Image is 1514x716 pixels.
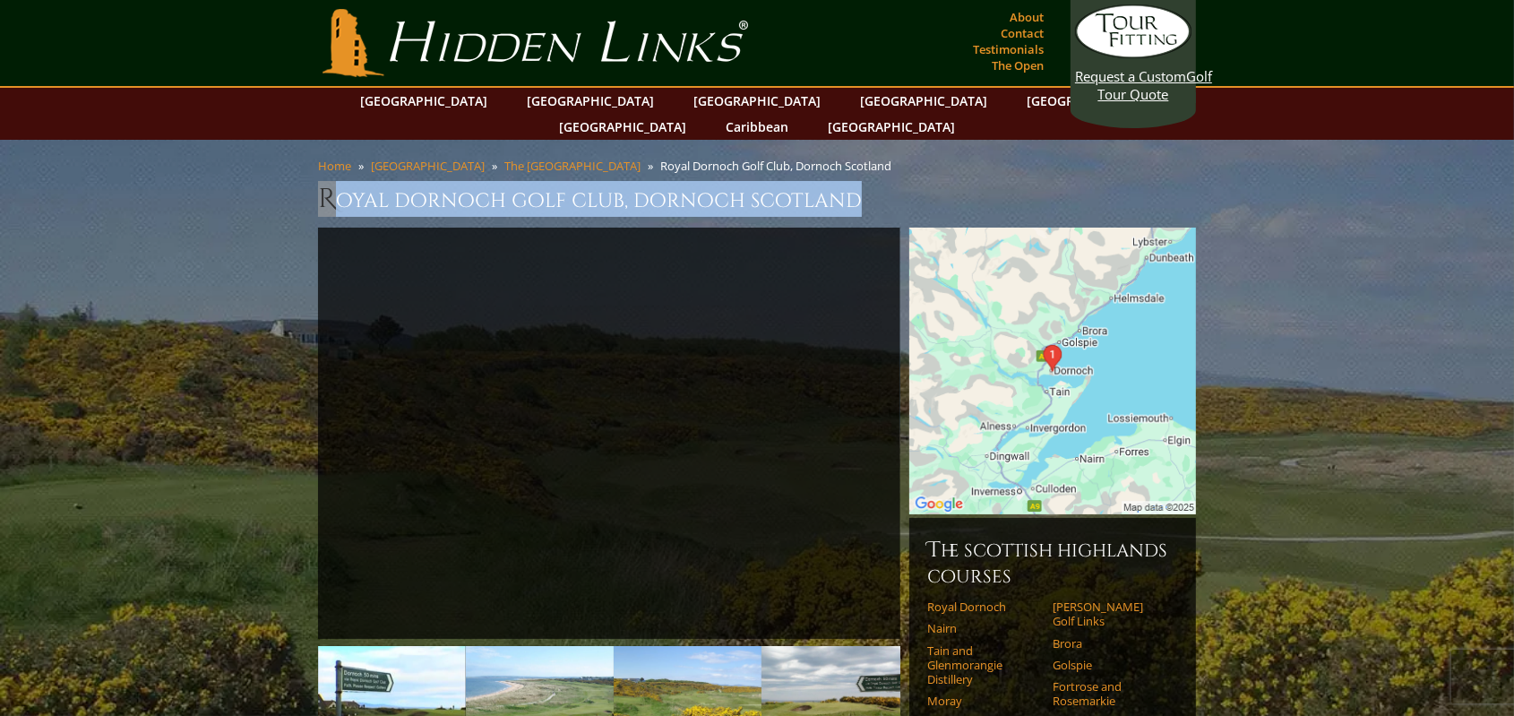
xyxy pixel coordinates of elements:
[684,88,830,114] a: [GEOGRAPHIC_DATA]
[927,600,1041,614] a: Royal Dornoch
[351,88,496,114] a: [GEOGRAPHIC_DATA]
[717,114,797,140] a: Caribbean
[851,88,996,114] a: [GEOGRAPHIC_DATA]
[660,158,899,174] li: Royal Dornoch Golf Club, Dornoch Scotland
[1018,88,1163,114] a: [GEOGRAPHIC_DATA]
[996,21,1048,46] a: Contact
[1075,67,1186,85] span: Request a Custom
[318,158,351,174] a: Home
[1053,679,1166,709] a: Fortrose and Rosemarkie
[1053,600,1166,629] a: [PERSON_NAME] Golf Links
[1053,658,1166,672] a: Golspie
[371,158,485,174] a: [GEOGRAPHIC_DATA]
[927,621,1041,635] a: Nairn
[518,88,663,114] a: [GEOGRAPHIC_DATA]
[909,228,1196,514] img: Google Map of Royal Dornoch Golf Club, Golf Road, Dornoch, Scotland, United Kingdom
[504,158,641,174] a: The [GEOGRAPHIC_DATA]
[819,114,964,140] a: [GEOGRAPHIC_DATA]
[1075,4,1191,103] a: Request a CustomGolf Tour Quote
[987,53,1048,78] a: The Open
[927,643,1041,687] a: Tain and Glenmorangie Distillery
[1053,636,1166,651] a: Brora
[968,37,1048,62] a: Testimonials
[550,114,695,140] a: [GEOGRAPHIC_DATA]
[1005,4,1048,30] a: About
[927,536,1178,589] h6: The Scottish Highlands Courses
[927,694,1041,708] a: Moray
[318,181,1196,217] h1: Royal Dornoch Golf Club, Dornoch Scotland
